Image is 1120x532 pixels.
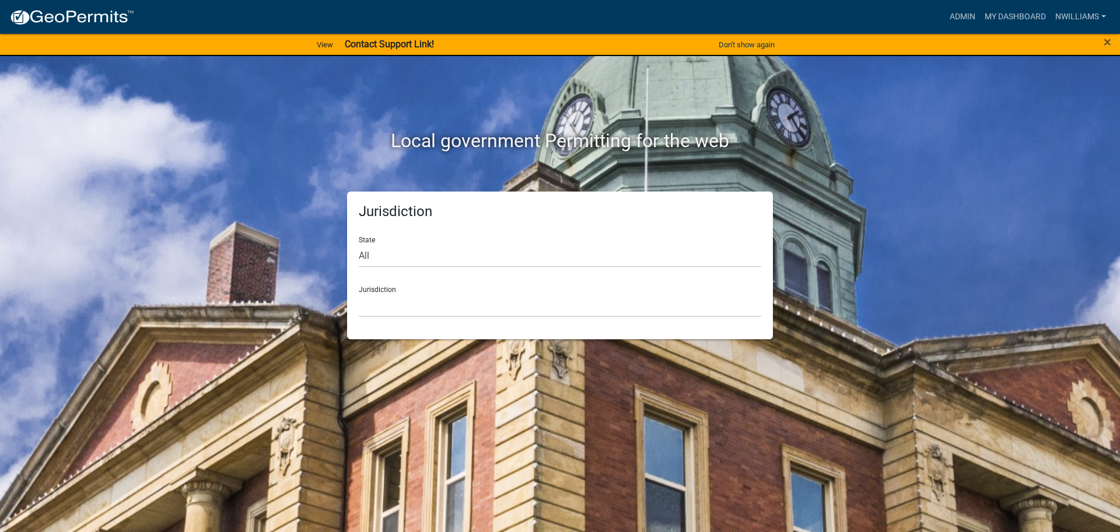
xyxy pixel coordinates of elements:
a: View [312,35,338,54]
a: nwilliams [1051,6,1111,28]
h2: Local government Permitting for the web [236,130,884,152]
button: Don't show again [714,35,779,54]
button: Close [1104,35,1111,49]
a: Admin [945,6,980,28]
h5: Jurisdiction [359,203,761,220]
a: My Dashboard [980,6,1051,28]
strong: Contact Support Link! [345,39,434,50]
span: × [1104,34,1111,50]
